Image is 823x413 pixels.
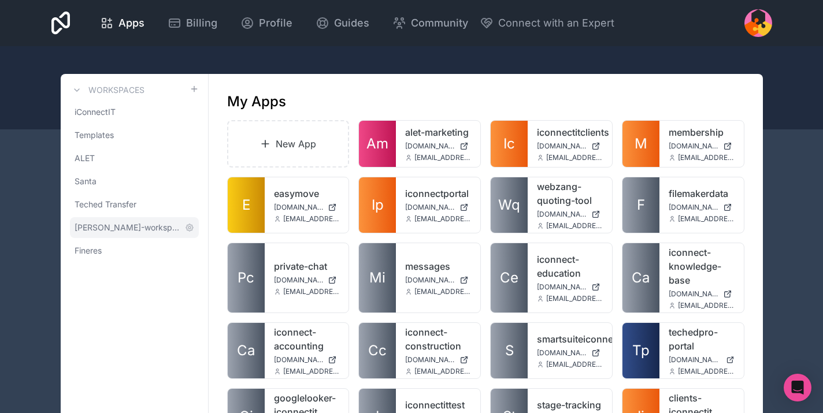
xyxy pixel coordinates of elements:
[238,269,254,287] span: Pc
[228,243,265,312] a: Pc
[537,252,603,280] a: iconnect-education
[366,135,388,153] span: Am
[274,187,340,200] a: easymove
[228,323,265,378] a: Ca
[537,210,603,219] a: [DOMAIN_NAME]
[70,240,199,261] a: Fineres
[537,332,603,346] a: smartsuiteiconnectit
[75,152,95,164] span: ALET
[669,125,735,139] a: membership
[669,187,735,200] a: filemakerdata
[237,341,255,360] span: Ca
[622,243,659,312] a: Ca
[405,355,455,364] span: [DOMAIN_NAME]
[678,301,735,310] span: [EMAIL_ADDRESS][DOMAIN_NAME]
[669,142,718,151] span: [DOMAIN_NAME]
[414,287,471,296] span: [EMAIL_ADDRESS][DOMAIN_NAME]
[274,259,340,273] a: private-chat
[227,92,286,111] h1: My Apps
[70,194,199,215] a: Teched Transfer
[405,125,471,139] a: alet-marketing
[546,221,603,230] span: [EMAIL_ADDRESS][DOMAIN_NAME]
[537,142,587,151] span: [DOMAIN_NAME]
[405,276,471,285] a: [DOMAIN_NAME]
[274,276,340,285] a: [DOMAIN_NAME]
[537,180,603,207] a: webzang-quoting-tool
[70,217,199,238] a: [PERSON_NAME]-workspace
[359,243,396,312] a: Mi
[405,259,471,273] a: messages
[669,245,735,287] a: iconnect-knowledge-base
[669,355,721,364] span: [DOMAIN_NAME]
[70,83,144,97] a: Workspaces
[359,177,396,233] a: Ip
[368,341,387,360] span: Cc
[405,187,471,200] a: iconnectportal
[669,203,718,212] span: [DOMAIN_NAME]
[537,142,603,151] a: [DOMAIN_NAME]
[274,203,324,212] span: [DOMAIN_NAME]
[306,10,379,36] a: Guides
[678,367,735,376] span: [EMAIL_ADDRESS][DOMAIN_NAME]
[411,15,468,31] span: Community
[669,142,735,151] a: [DOMAIN_NAME]
[678,214,735,224] span: [EMAIL_ADDRESS][DOMAIN_NAME]
[498,196,520,214] span: Wq
[259,15,292,31] span: Profile
[669,325,735,353] a: techedpro-portal
[503,135,515,153] span: Ic
[359,323,396,378] a: Cc
[274,355,324,364] span: [DOMAIN_NAME]
[537,348,603,358] a: [DOMAIN_NAME]
[334,15,369,31] span: Guides
[480,15,614,31] button: Connect with an Expert
[669,355,735,364] a: [DOMAIN_NAME]
[70,125,199,146] a: Templates
[228,177,265,233] a: E
[635,135,647,153] span: M
[70,102,199,122] a: iConnectIT
[414,367,471,376] span: [EMAIL_ADDRESS][DOMAIN_NAME]
[274,325,340,353] a: iconnect-accounting
[546,153,603,162] span: [EMAIL_ADDRESS][DOMAIN_NAME]
[537,282,603,292] a: [DOMAIN_NAME]
[491,243,528,312] a: Ce
[414,153,471,162] span: [EMAIL_ADDRESS][DOMAIN_NAME]
[186,15,217,31] span: Billing
[414,214,471,224] span: [EMAIL_ADDRESS][DOMAIN_NAME]
[546,360,603,369] span: [EMAIL_ADDRESS][DOMAIN_NAME]
[500,269,518,287] span: Ce
[405,203,471,212] a: [DOMAIN_NAME]
[274,203,340,212] a: [DOMAIN_NAME]
[88,84,144,96] h3: Workspaces
[91,10,154,36] a: Apps
[75,176,97,187] span: Santa
[632,269,650,287] span: Ca
[491,323,528,378] a: S
[118,15,144,31] span: Apps
[537,210,587,219] span: [DOMAIN_NAME]
[405,355,471,364] a: [DOMAIN_NAME]
[283,367,340,376] span: [EMAIL_ADDRESS][DOMAIN_NAME]
[537,125,603,139] a: iconnectitclients
[622,323,659,378] a: Tp
[622,177,659,233] a: F
[274,355,340,364] a: [DOMAIN_NAME]
[669,289,718,299] span: [DOMAIN_NAME]
[678,153,735,162] span: [EMAIL_ADDRESS][DOMAIN_NAME]
[637,196,645,214] span: F
[546,294,603,303] span: [EMAIL_ADDRESS][DOMAIN_NAME]
[405,142,455,151] span: [DOMAIN_NAME]
[491,177,528,233] a: Wq
[227,120,350,168] a: New App
[669,289,735,299] a: [DOMAIN_NAME]
[784,374,811,401] div: Open Intercom Messenger
[383,10,477,36] a: Community
[70,171,199,192] a: Santa
[75,106,116,118] span: iConnectIT
[537,398,603,412] a: stage-tracking
[537,348,587,358] span: [DOMAIN_NAME]
[242,196,250,214] span: E
[372,196,384,214] span: Ip
[75,222,180,233] span: [PERSON_NAME]-workspace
